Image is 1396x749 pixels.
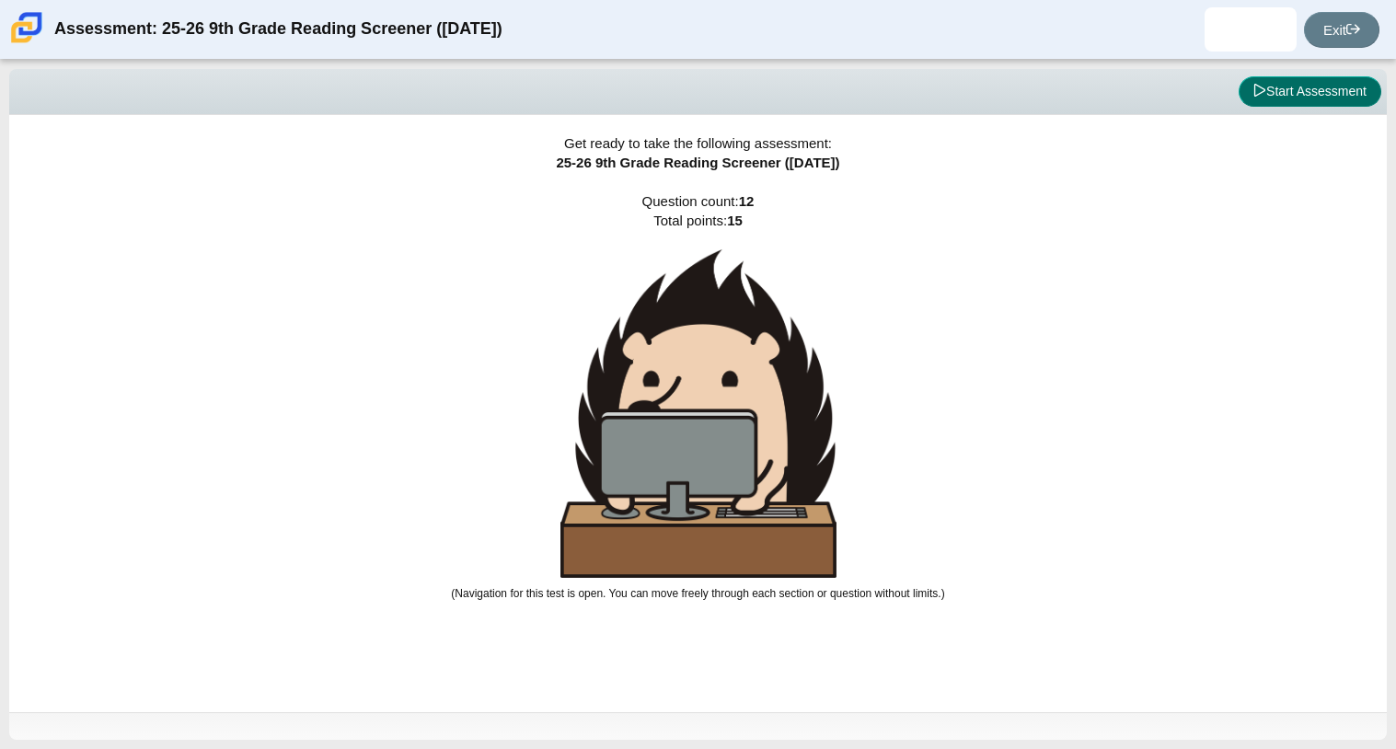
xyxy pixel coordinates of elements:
img: najma.ali.pvG3ew [1236,15,1265,44]
b: 12 [739,193,755,209]
span: Get ready to take the following assessment: [564,135,832,151]
button: Start Assessment [1239,76,1381,108]
a: Exit [1304,12,1379,48]
span: 25-26 9th Grade Reading Screener ([DATE]) [556,155,839,170]
div: Assessment: 25-26 9th Grade Reading Screener ([DATE]) [54,7,502,52]
small: (Navigation for this test is open. You can move freely through each section or question without l... [451,587,944,600]
b: 15 [727,213,743,228]
span: Question count: Total points: [451,193,944,600]
a: Carmen School of Science & Technology [7,34,46,50]
img: hedgehog-behind-computer-large.png [560,249,836,578]
img: Carmen School of Science & Technology [7,8,46,47]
